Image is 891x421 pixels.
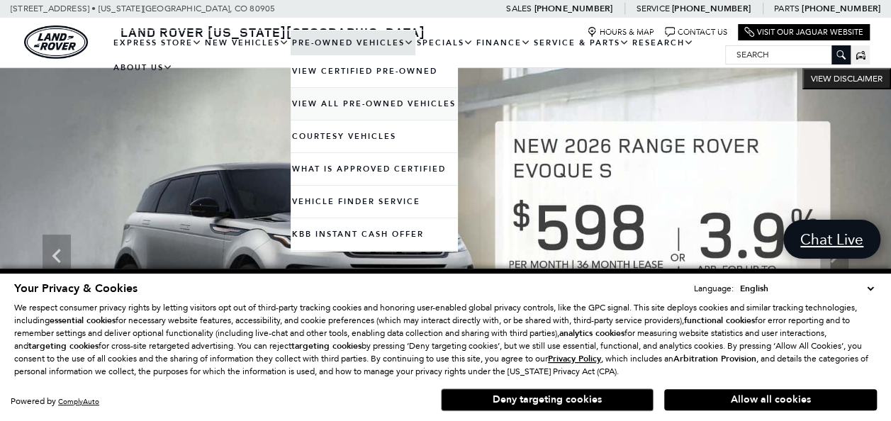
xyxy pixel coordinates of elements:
u: Privacy Policy [548,353,601,364]
a: Land Rover [US_STATE][GEOGRAPHIC_DATA] [112,23,434,40]
div: Previous [43,235,71,277]
a: View Certified Pre-Owned [291,55,457,87]
a: New Vehicles [203,30,291,55]
a: [PHONE_NUMBER] [802,3,880,14]
span: Land Rover [US_STATE][GEOGRAPHIC_DATA] [121,23,425,40]
div: Powered by [11,397,99,406]
select: Language Select [736,281,877,296]
p: We respect consumer privacy rights by letting visitors opt out of third-party tracking cookies an... [14,301,877,378]
strong: targeting cookies [28,340,99,352]
a: EXPRESS STORE [112,30,203,55]
a: Vehicle Finder Service [291,186,457,218]
a: [PHONE_NUMBER] [534,3,612,14]
button: Allow all cookies [664,389,877,410]
a: About Us [112,55,174,80]
a: View All Pre-Owned Vehicles [291,88,457,120]
a: Chat Live [783,220,880,259]
a: Contact Us [665,27,727,38]
strong: targeting cookies [291,340,362,352]
strong: essential cookies [50,315,116,326]
img: Land Rover [24,26,88,59]
nav: Main Navigation [112,30,725,80]
strong: analytics cookies [559,327,624,339]
a: Research [631,30,695,55]
a: Visit Our Jaguar Website [744,27,863,38]
a: Pre-Owned Vehicles [291,30,415,55]
span: Sales [506,4,532,13]
span: Service [636,4,669,13]
button: Deny targeting cookies [441,388,654,411]
strong: Arbitration Provision [673,353,756,364]
input: Search [726,46,850,63]
a: Courtesy Vehicles [291,120,457,152]
span: Chat Live [793,230,870,249]
a: ComplyAuto [58,397,99,406]
div: Language: [694,284,734,293]
span: Parts [774,4,800,13]
a: [STREET_ADDRESS] • [US_STATE][GEOGRAPHIC_DATA], CO 80905 [11,4,275,13]
a: Hours & Map [587,27,654,38]
a: What Is Approved Certified [291,153,457,185]
strong: functional cookies [684,315,755,326]
a: [PHONE_NUMBER] [672,3,751,14]
button: VIEW DISCLAIMER [802,68,891,89]
a: Specials [415,30,475,55]
a: land-rover [24,26,88,59]
a: Finance [475,30,532,55]
span: VIEW DISCLAIMER [811,73,882,84]
span: Your Privacy & Cookies [14,281,138,296]
a: KBB Instant Cash Offer [291,218,457,250]
a: Service & Parts [532,30,631,55]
